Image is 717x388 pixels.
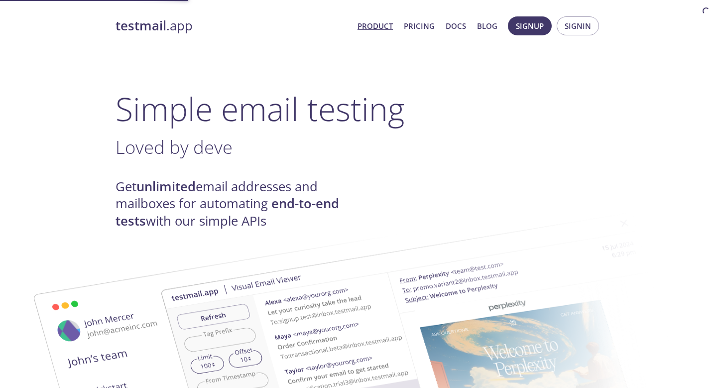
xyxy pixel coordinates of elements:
[404,19,435,32] a: Pricing
[116,134,233,159] span: Loved by deve
[116,90,601,128] h1: Simple email testing
[116,17,350,34] a: testmail.app
[565,19,591,32] span: Signin
[116,195,339,229] strong: end-to-end tests
[136,178,196,195] strong: unlimited
[516,19,544,32] span: Signup
[358,19,393,32] a: Product
[557,16,599,35] button: Signin
[116,17,166,34] strong: testmail
[477,19,497,32] a: Blog
[508,16,552,35] button: Signup
[446,19,466,32] a: Docs
[116,178,358,230] h4: Get email addresses and mailboxes for automating with our simple APIs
